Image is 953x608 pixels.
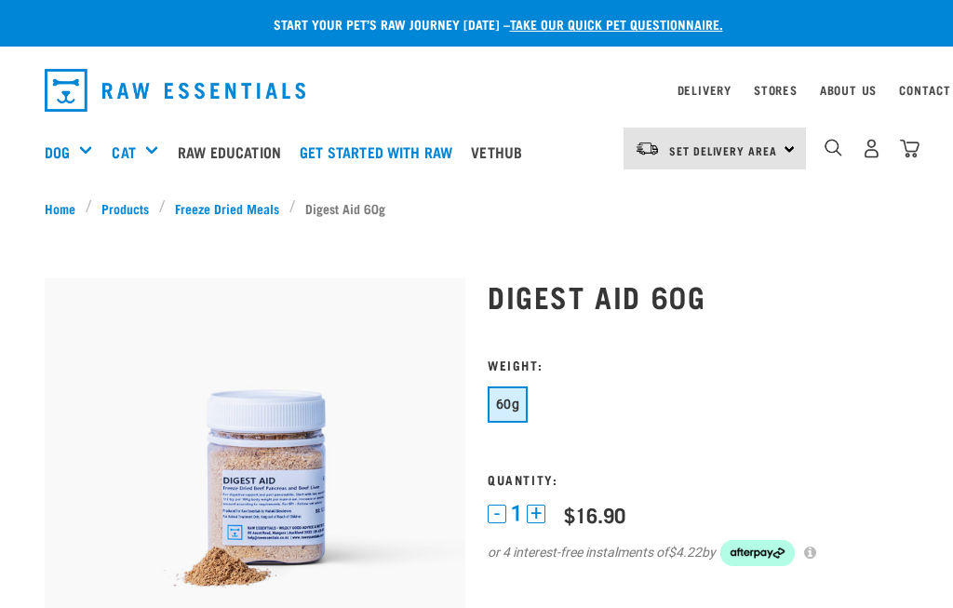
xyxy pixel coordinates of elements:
[564,503,625,526] div: $16.90
[862,139,881,158] img: user.png
[669,147,777,154] span: Set Delivery Area
[295,115,466,189] a: Get started with Raw
[754,87,798,93] a: Stores
[45,198,86,218] a: Home
[900,139,919,158] img: home-icon@2x.png
[45,141,70,163] a: Dog
[720,540,795,566] img: Afterpay
[488,505,506,523] button: -
[488,358,908,372] h3: Weight:
[45,198,908,218] nav: breadcrumbs
[45,69,305,112] img: Raw Essentials Logo
[166,198,289,218] a: Freeze Dried Meals
[527,505,545,523] button: +
[92,198,159,218] a: Products
[511,504,522,523] span: 1
[488,386,528,423] button: 60g
[466,115,536,189] a: Vethub
[678,87,732,93] a: Delivery
[635,141,660,157] img: van-moving.png
[488,540,908,566] div: or 4 interest-free instalments of by
[510,20,723,27] a: take our quick pet questionnaire.
[899,87,951,93] a: Contact
[488,279,908,313] h1: Digest Aid 60g
[496,397,519,412] span: 60g
[668,543,702,562] span: $4.22
[173,115,295,189] a: Raw Education
[30,61,923,119] nav: dropdown navigation
[488,472,908,486] h3: Quantity:
[112,141,135,163] a: Cat
[825,139,842,156] img: home-icon-1@2x.png
[820,87,877,93] a: About Us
